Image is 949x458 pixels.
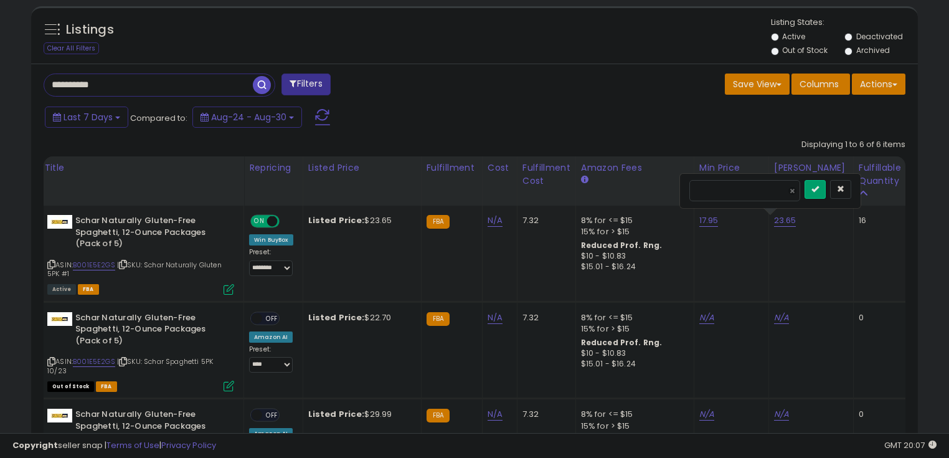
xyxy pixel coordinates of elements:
button: Aug-24 - Aug-30 [192,107,302,128]
h5: Listings [66,21,114,39]
a: 23.65 [774,214,796,227]
a: B001E5E2GS [73,356,115,367]
a: N/A [488,214,503,227]
a: N/A [774,312,789,324]
div: Preset: [249,248,293,276]
span: FBA [96,381,117,392]
div: Cost [488,161,512,174]
div: seller snap | | [12,440,216,452]
img: 61psSvwu+-L._SL40_.jpg [47,312,72,326]
div: $10 - $10.83 [581,251,684,262]
div: Amazon Fees [581,161,689,174]
div: Fulfillment [427,161,477,174]
span: All listings that are currently out of stock and unavailable for purchase on Amazon [47,381,94,392]
div: ASIN: [47,215,234,293]
div: Min Price [699,161,763,174]
div: 15% for > $15 [581,323,684,335]
div: 7.32 [522,215,566,226]
span: All listings currently available for purchase on Amazon [47,284,76,295]
div: 0 [859,409,897,420]
button: Actions [852,74,905,95]
div: Displaying 1 to 6 of 6 items [801,139,905,151]
div: $22.70 [308,312,412,323]
div: $10 - $10.83 [581,348,684,359]
b: Reduced Prof. Rng. [581,240,663,250]
a: N/A [699,408,714,421]
div: 8% for <= $15 [581,215,684,226]
div: Amazon AI [249,332,293,343]
span: Compared to: [130,112,187,124]
a: N/A [488,408,503,421]
b: Listed Price: [308,408,365,420]
label: Out of Stock [782,45,828,55]
div: 7.32 [522,409,566,420]
a: N/A [699,312,714,324]
span: FBA [78,284,99,295]
a: N/A [774,408,789,421]
small: FBA [427,215,450,229]
small: Amazon Fees. [581,174,588,186]
div: 16 [859,215,897,226]
div: 7.32 [522,312,566,323]
div: Clear All Filters [44,42,99,54]
span: OFF [278,216,298,227]
span: OFF [262,410,282,421]
span: | SKU: Schar Naturally Gluten 5PK #1 [47,260,222,279]
label: Active [782,31,805,42]
img: 61psSvwu+-L._SL40_.jpg [47,215,72,229]
span: | SKU: Schar Spaghetti 5PK 10/23 [47,356,213,375]
div: [PERSON_NAME] [774,161,848,174]
span: Columns [800,78,839,90]
div: 15% for > $15 [581,226,684,237]
span: Last 7 Days [64,111,113,123]
b: Schar Naturally Gluten-Free Spaghetti, 12-Ounce Packages (Pack of 5) [75,215,227,253]
b: Schar Naturally Gluten-Free Spaghetti, 12-Ounce Packages (Pack of 5) [75,409,227,447]
small: FBA [427,409,450,422]
span: ON [252,216,267,227]
div: 0 [859,312,897,323]
a: Terms of Use [106,439,159,451]
button: Last 7 Days [45,107,128,128]
strong: Copyright [12,439,58,451]
img: 61psSvwu+-L._SL40_.jpg [47,409,72,422]
div: 8% for <= $15 [581,312,684,323]
label: Deactivated [856,31,903,42]
div: 15% for > $15 [581,421,684,432]
button: Save View [725,74,790,95]
div: Repricing [249,161,298,174]
span: OFF [262,313,282,323]
p: Listing States: [771,17,918,29]
a: 17.95 [699,214,719,227]
b: Listed Price: [308,312,365,323]
div: $15.01 - $16.24 [581,359,684,370]
b: Listed Price: [308,214,365,226]
span: 2025-09-7 20:07 GMT [884,439,937,451]
button: Filters [281,74,330,95]
div: Fulfillment Cost [522,161,570,188]
label: Archived [856,45,890,55]
div: 8% for <= $15 [581,409,684,420]
small: FBA [427,312,450,326]
div: $23.65 [308,215,412,226]
div: Fulfillable Quantity [859,161,902,188]
a: B001E5E2GS [73,260,115,270]
div: $29.99 [308,409,412,420]
div: $15.01 - $16.24 [581,262,684,272]
div: Title [44,161,238,174]
b: Schar Naturally Gluten-Free Spaghetti, 12-Ounce Packages (Pack of 5) [75,312,227,350]
button: Columns [791,74,850,95]
a: N/A [488,312,503,324]
div: Preset: [249,345,293,373]
b: Reduced Prof. Rng. [581,337,663,348]
div: ASIN: [47,312,234,391]
div: Win BuyBox [249,234,293,246]
div: Listed Price [308,161,416,174]
a: Privacy Policy [161,439,216,451]
span: Aug-24 - Aug-30 [211,111,286,123]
